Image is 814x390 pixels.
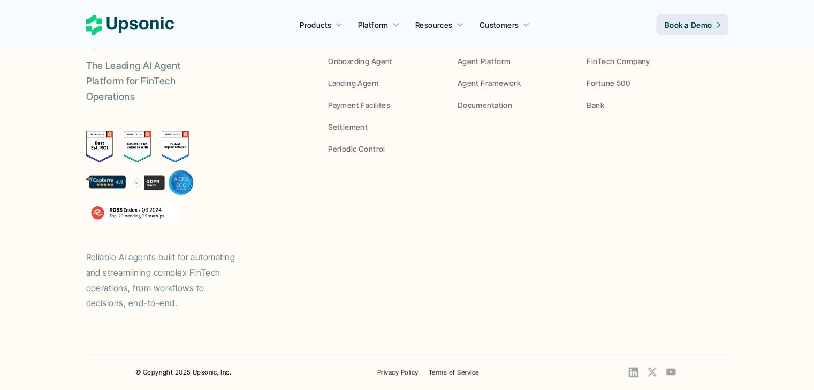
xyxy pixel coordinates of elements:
p: Products [300,19,331,30]
p: Agent Framework [458,77,521,89]
a: Products [293,15,349,34]
p: Agent Platform [458,56,511,67]
p: Periodic Control [328,143,385,154]
a: Privacy Policy [377,368,419,376]
p: Fortune 500 [587,77,630,89]
a: Terms of Service [429,368,479,376]
p: Platform [358,19,388,30]
a: Documentation [458,99,571,111]
p: Customers [480,19,519,30]
p: Reliable AI agents built for automating and streamlining complex FinTech operations, from workflo... [86,249,247,311]
a: © Copyright 2025 Upsonic, Inc. [135,368,231,376]
a: Book a Demo [656,14,728,35]
p: Documentation [458,99,512,111]
p: Bank [587,99,604,111]
a: Onboarding Agent [328,56,442,67]
p: Onboarding Agent [328,56,393,67]
p: Settlement [328,121,368,132]
p: Book a Demo [665,19,712,30]
a: Settlement [328,121,442,132]
a: Periodic Control [328,143,442,154]
p: Landing Agent [328,77,379,89]
p: FinTech Company [587,56,650,67]
p: Resources [415,19,453,30]
a: Landing Agent [328,77,442,89]
p: The Leading AI Agent Platform for FinTech Operations [86,58,220,104]
a: Payment Facilites [328,99,442,111]
p: Payment Facilites [328,99,390,111]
